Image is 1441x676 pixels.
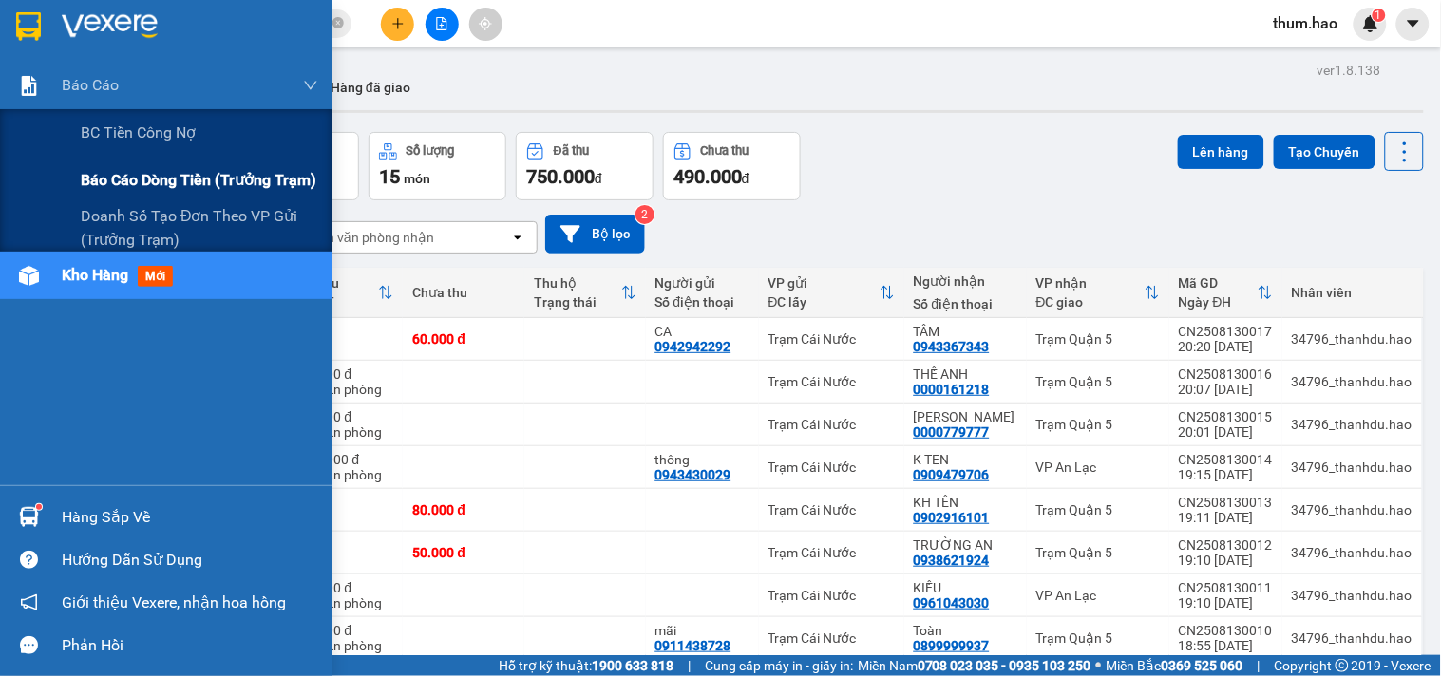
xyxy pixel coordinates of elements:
[655,452,749,467] div: thông
[914,638,990,653] div: 0899999937
[1179,324,1273,339] div: CN2508130017
[1179,495,1273,510] div: CN2508130013
[1036,460,1160,475] div: VP An Lạc
[1036,417,1160,432] div: Trạm Quận 5
[62,503,318,532] div: Hàng sắp về
[81,204,318,252] span: Doanh số tạo đơn theo VP gửi (trưởng trạm)
[595,171,602,186] span: đ
[655,623,749,638] div: mãi
[914,623,1017,638] div: Toàn
[742,171,749,186] span: đ
[1179,537,1273,553] div: CN2508130012
[1178,135,1264,169] button: Lên hàng
[768,331,895,347] div: Trạm Cái Nước
[545,215,645,253] button: Bộ lọc
[332,15,344,33] span: close-circle
[16,12,41,41] img: logo-vxr
[299,382,393,397] div: Tại văn phòng
[20,636,38,654] span: message
[315,65,426,110] button: Hàng đã giao
[19,507,39,527] img: warehouse-icon
[554,144,589,158] div: Đã thu
[19,76,39,96] img: solution-icon
[299,580,393,595] div: 90.000 đ
[1036,545,1160,560] div: Trạm Quận 5
[299,595,393,610] div: Tại văn phòng
[1292,417,1413,432] div: 34796_thanhdu.hao
[592,658,673,673] strong: 1900 633 818
[1179,366,1273,382] div: CN2508130016
[299,452,393,467] div: 120.000 đ
[914,580,1017,595] div: KIỀU
[499,655,673,676] span: Hỗ trợ kỹ thuật:
[759,268,904,318] th: Toggle SortBy
[303,78,318,93] span: down
[1259,11,1354,35] span: thum.hao
[1179,424,1273,440] div: 20:01 [DATE]
[1179,623,1273,638] div: CN2508130010
[914,409,1017,424] div: BẢO LONG
[299,294,378,310] div: HTTT
[19,266,39,286] img: warehouse-icon
[426,8,459,41] button: file-add
[768,630,895,646] div: Trạm Cái Nước
[655,324,749,339] div: CA
[768,588,895,603] div: Trạm Cái Nước
[1179,553,1273,568] div: 19:10 [DATE]
[412,331,515,347] div: 60.000 đ
[914,452,1017,467] div: K TEN
[526,165,595,188] span: 750.000
[81,121,196,144] span: BC tiền công nợ
[1375,9,1382,22] span: 1
[918,658,1091,673] strong: 0708 023 035 - 0935 103 250
[332,17,344,28] span: close-circle
[20,593,38,611] span: notification
[1292,630,1413,646] div: 34796_thanhdu.hao
[479,17,492,30] span: aim
[768,275,880,291] div: VP gửi
[1036,502,1160,517] div: Trạm Quận 5
[1179,638,1273,653] div: 18:55 [DATE]
[1292,374,1413,389] div: 34796_thanhdu.hao
[914,366,1017,382] div: THẾ ANH
[299,275,378,291] div: Đã thu
[655,294,749,310] div: Số điện thoại
[914,382,990,397] div: 0000161218
[663,132,801,200] button: Chưa thu490.000đ
[290,268,403,318] th: Toggle SortBy
[1162,658,1243,673] strong: 0369 525 060
[768,545,895,560] div: Trạm Cái Nước
[1292,460,1413,475] div: 34796_thanhdu.hao
[655,275,749,291] div: Người gửi
[62,266,128,284] span: Kho hàng
[1318,60,1381,81] div: ver 1.8.138
[1036,630,1160,646] div: Trạm Quận 5
[655,339,731,354] div: 0942942292
[914,273,1017,289] div: Người nhận
[1107,655,1243,676] span: Miền Bắc
[1179,294,1258,310] div: Ngày ĐH
[1336,659,1349,672] span: copyright
[688,655,691,676] span: |
[673,165,742,188] span: 490.000
[369,132,506,200] button: Số lượng15món
[138,266,173,287] span: mới
[1292,285,1413,300] div: Nhân viên
[1292,331,1413,347] div: 34796_thanhdu.hao
[534,275,621,291] div: Thu hộ
[1292,545,1413,560] div: 34796_thanhdu.hao
[381,8,414,41] button: plus
[914,424,990,440] div: 0000779777
[510,230,525,245] svg: open
[1292,588,1413,603] div: 34796_thanhdu.hao
[412,285,515,300] div: Chưa thu
[858,655,1091,676] span: Miền Nam
[1179,382,1273,397] div: 20:07 [DATE]
[914,595,990,610] div: 0961043030
[1274,135,1375,169] button: Tạo Chuyến
[435,17,448,30] span: file-add
[299,366,393,382] div: 80.000 đ
[1036,294,1145,310] div: ĐC giao
[534,294,621,310] div: Trạng thái
[1179,452,1273,467] div: CN2508130014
